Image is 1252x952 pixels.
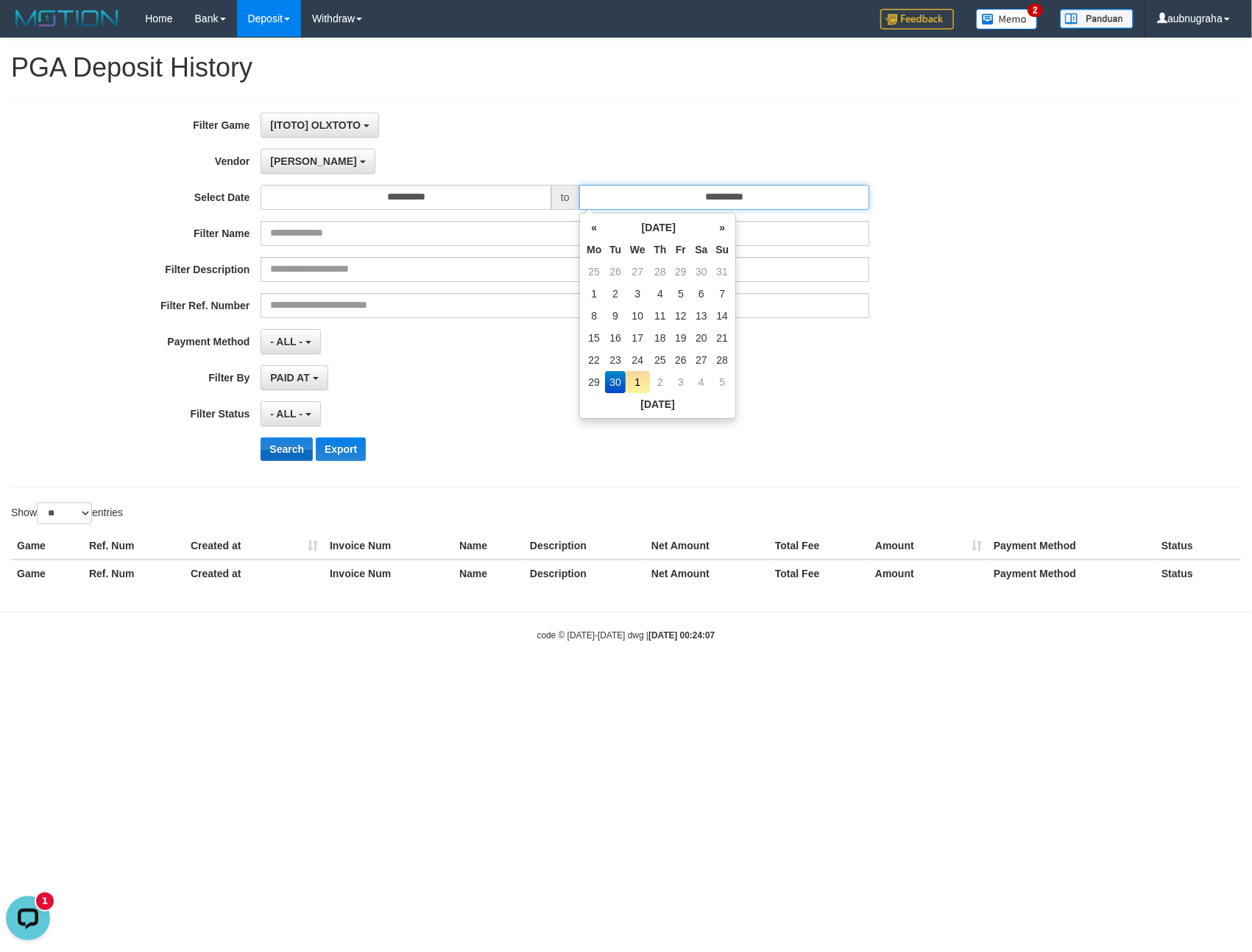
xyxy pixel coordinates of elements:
button: Export [316,437,366,461]
th: Net Amount [646,560,769,587]
th: [DATE] [605,216,712,239]
span: [PERSON_NAME] [270,155,356,167]
th: Created at [185,532,324,560]
button: - ALL - [261,401,320,426]
td: 9 [605,305,626,327]
td: 17 [626,327,650,349]
th: Ref. Num [83,560,185,587]
td: 10 [626,305,650,327]
td: 2 [605,283,626,305]
th: Amount [869,532,988,560]
label: Show entries [11,502,123,524]
td: 29 [583,371,605,393]
td: 8 [583,305,605,327]
td: 24 [626,349,650,371]
th: Status [1156,532,1241,560]
button: Search [261,437,313,461]
span: [ITOTO] OLXTOTO [270,119,361,131]
td: 21 [712,327,732,349]
button: [PERSON_NAME] [261,149,375,174]
th: » [712,216,732,239]
th: Game [11,560,83,587]
td: 4 [650,283,671,305]
span: to [551,185,579,210]
td: 25 [583,261,605,283]
td: 1 [583,283,605,305]
img: Feedback.jpg [880,9,954,29]
th: Total Fee [769,532,869,560]
strong: [DATE] 00:24:07 [648,630,715,641]
td: 1 [626,371,650,393]
button: - ALL - [261,329,320,354]
td: 12 [671,305,690,327]
th: Mo [583,239,605,261]
td: 13 [691,305,712,327]
th: Th [650,239,671,261]
td: 3 [626,283,650,305]
td: 14 [712,305,732,327]
h1: PGA Deposit History [11,53,1241,82]
button: Open LiveChat chat widget [6,6,50,50]
img: Button%20Memo.svg [976,9,1038,29]
th: Ref. Num [83,532,185,560]
th: Net Amount [646,532,769,560]
td: 3 [671,371,690,393]
span: 2 [1028,4,1043,17]
th: Status [1156,560,1241,587]
td: 30 [605,371,626,393]
td: 11 [650,305,671,327]
th: Payment Method [988,560,1156,587]
th: [DATE] [583,393,732,415]
td: 26 [671,349,690,371]
img: MOTION_logo.png [11,7,123,29]
td: 22 [583,349,605,371]
th: Amount [869,560,988,587]
th: Payment Method [988,532,1156,560]
th: Sa [691,239,712,261]
th: Invoice Num [324,560,453,587]
td: 19 [671,327,690,349]
th: Fr [671,239,690,261]
button: PAID AT [261,365,328,390]
select: Showentries [37,502,92,524]
td: 30 [691,261,712,283]
div: New messages notification [36,2,54,20]
td: 26 [605,261,626,283]
img: panduan.png [1060,9,1133,29]
th: Total Fee [769,560,869,587]
th: Invoice Num [324,532,453,560]
td: 16 [605,327,626,349]
td: 18 [650,327,671,349]
td: 27 [626,261,650,283]
span: - ALL - [270,336,303,348]
span: - ALL - [270,408,303,420]
td: 31 [712,261,732,283]
td: 20 [691,327,712,349]
th: Created at [185,560,324,587]
td: 7 [712,283,732,305]
td: 15 [583,327,605,349]
td: 27 [691,349,712,371]
th: Su [712,239,732,261]
th: We [626,239,650,261]
th: Name [453,532,524,560]
td: 2 [650,371,671,393]
th: Description [524,532,646,560]
td: 23 [605,349,626,371]
th: Description [524,560,646,587]
th: Game [11,532,83,560]
th: « [583,216,605,239]
td: 6 [691,283,712,305]
td: 28 [650,261,671,283]
td: 5 [671,283,690,305]
td: 4 [691,371,712,393]
small: code © [DATE]-[DATE] dwg | [537,630,715,641]
td: 29 [671,261,690,283]
button: [ITOTO] OLXTOTO [261,113,379,138]
th: Tu [605,239,626,261]
td: 28 [712,349,732,371]
td: 5 [712,371,732,393]
span: PAID AT [270,372,309,384]
th: Name [453,560,524,587]
td: 25 [650,349,671,371]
